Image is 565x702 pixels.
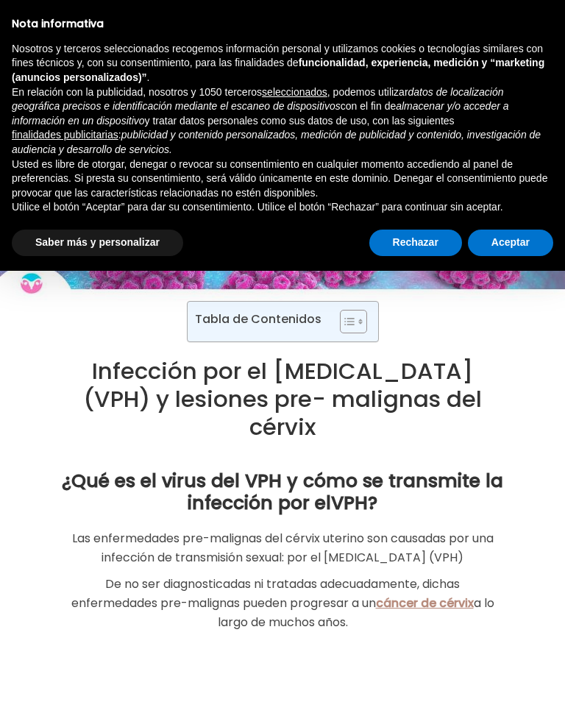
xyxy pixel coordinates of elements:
[12,86,504,113] em: datos de localización geográfica precisos e identificación mediante el escaneo de dispositivos
[195,311,321,327] p: Tabla de Contenidos
[369,230,462,256] button: Rechazar
[62,575,503,632] p: De no ser diagnosticadas ni tratadas adecuadamente, dichas enfermedades pre-malignas pueden progr...
[12,128,118,143] button: finalidades publicitarias
[12,200,553,215] p: Utilice el botón “Aceptar” para dar su consentimiento. Utilice el botón “Rechazar” para continuar...
[329,309,363,334] a: Toggle Table of Content
[12,230,183,256] button: Saber más y personalizar
[62,357,503,441] h1: Infección por el [MEDICAL_DATA] (VPH) y lesiones pre- malignas del cérvix
[12,57,544,83] strong: funcionalidad, experiencia, medición y “marketing (anuncios personalizados)”
[12,85,553,157] p: En relación con la publicidad, nosotros y 1050 terceros , podemos utilizar con el fin de y tratar...
[12,42,553,85] p: Nosotros y terceros seleccionados recogemos información personal y utilizamos cookies o tecnologí...
[262,85,327,100] button: seleccionados
[468,230,553,256] button: Aceptar
[12,100,509,127] em: almacenar y/o acceder a información en un dispositivo
[12,157,553,201] p: Usted es libre de otorgar, denegar o revocar su consentimiento en cualquier momento accediendo al...
[62,468,503,516] b: ¿Qué es el virus del VPH y cómo se transmite la infección por elVPH?
[12,129,541,155] em: publicidad y contenido personalizados, medición de publicidad y contenido, investigación de audie...
[62,529,503,567] p: Las enfermedades pre-malignas del cérvix uterino son causadas por una infección de transmisión se...
[376,595,474,611] a: cáncer de cérvix
[12,18,553,30] h2: Nota informativa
